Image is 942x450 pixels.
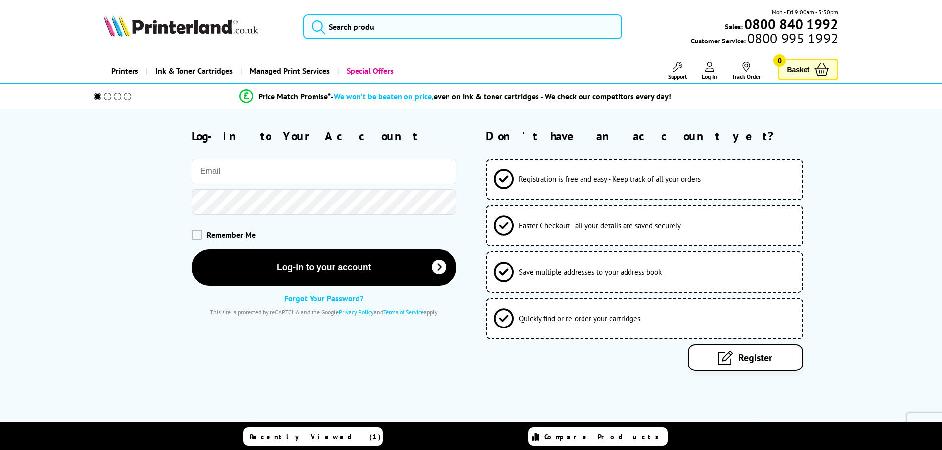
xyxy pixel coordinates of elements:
a: Privacy Policy [339,308,374,316]
span: Customer Service: [691,34,838,45]
span: We won’t be beaten on price, [334,91,434,101]
span: 0 [773,54,786,67]
a: Track Order [732,62,761,80]
span: Save multiple addresses to your address book [519,267,662,277]
span: Recently Viewed (1) [250,432,381,441]
h2: Log-in to Your Account [192,128,456,144]
a: Printers [104,58,146,83]
a: Recently Viewed (1) [243,427,383,446]
div: This site is protected by reCAPTCHA and the Google and apply. [192,308,456,316]
a: Basket 0 [778,59,838,80]
span: Faster Checkout - all your details are saved securely [519,221,681,230]
span: Ink & Toner Cartridges [155,58,233,83]
img: Printerland Logo [104,15,258,37]
span: Price Match Promise* [258,91,331,101]
span: Basket [787,63,809,76]
b: 0800 840 1992 [744,15,838,33]
div: - even on ink & toner cartridges - We check our competitors every day! [331,91,671,101]
input: Email [192,159,456,184]
a: Special Offers [337,58,401,83]
span: Support [668,73,687,80]
a: 0800 840 1992 [743,19,838,29]
span: Compare Products [544,432,664,441]
span: Sales: [725,22,743,31]
a: Terms of Service [383,308,424,316]
a: Compare Products [528,427,668,446]
span: Remember Me [207,230,256,240]
a: Support [668,62,687,80]
span: Quickly find or re-order your cartridges [519,314,640,323]
h2: Don't have an account yet? [486,128,838,144]
input: Search produ [303,14,622,39]
a: Printerland Logo [104,15,291,39]
a: Forgot Your Password? [284,293,363,303]
a: Ink & Toner Cartridges [146,58,240,83]
span: Register [738,351,772,364]
li: modal_Promise [81,88,831,105]
button: Log-in to your account [192,249,456,286]
span: Log In [702,73,717,80]
span: Mon - Fri 9:00am - 5:30pm [772,7,838,17]
span: 0800 995 1992 [746,34,838,43]
a: Register [688,344,803,371]
span: Registration is free and easy - Keep track of all your orders [519,174,701,184]
a: Log In [702,62,717,80]
a: Managed Print Services [240,58,337,83]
